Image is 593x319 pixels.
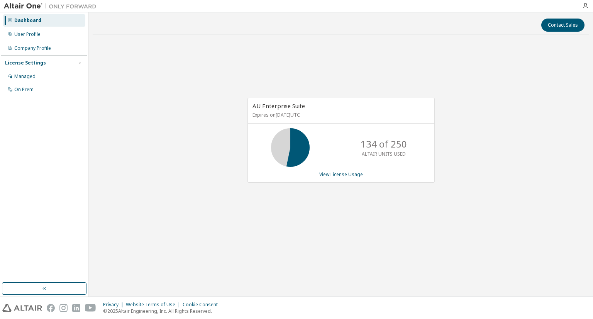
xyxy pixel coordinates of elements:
[103,302,126,308] div: Privacy
[85,304,96,312] img: youtube.svg
[72,304,80,312] img: linkedin.svg
[14,17,41,24] div: Dashboard
[541,19,585,32] button: Contact Sales
[14,73,36,80] div: Managed
[2,304,42,312] img: altair_logo.svg
[319,171,363,178] a: View License Usage
[361,137,407,151] p: 134 of 250
[47,304,55,312] img: facebook.svg
[5,60,46,66] div: License Settings
[252,102,305,110] span: AU Enterprise Suite
[183,302,222,308] div: Cookie Consent
[362,151,406,157] p: ALTAIR UNITS USED
[252,112,428,118] p: Expires on [DATE] UTC
[126,302,183,308] div: Website Terms of Use
[4,2,100,10] img: Altair One
[59,304,68,312] img: instagram.svg
[103,308,222,314] p: © 2025 Altair Engineering, Inc. All Rights Reserved.
[14,31,41,37] div: User Profile
[14,45,51,51] div: Company Profile
[14,87,34,93] div: On Prem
